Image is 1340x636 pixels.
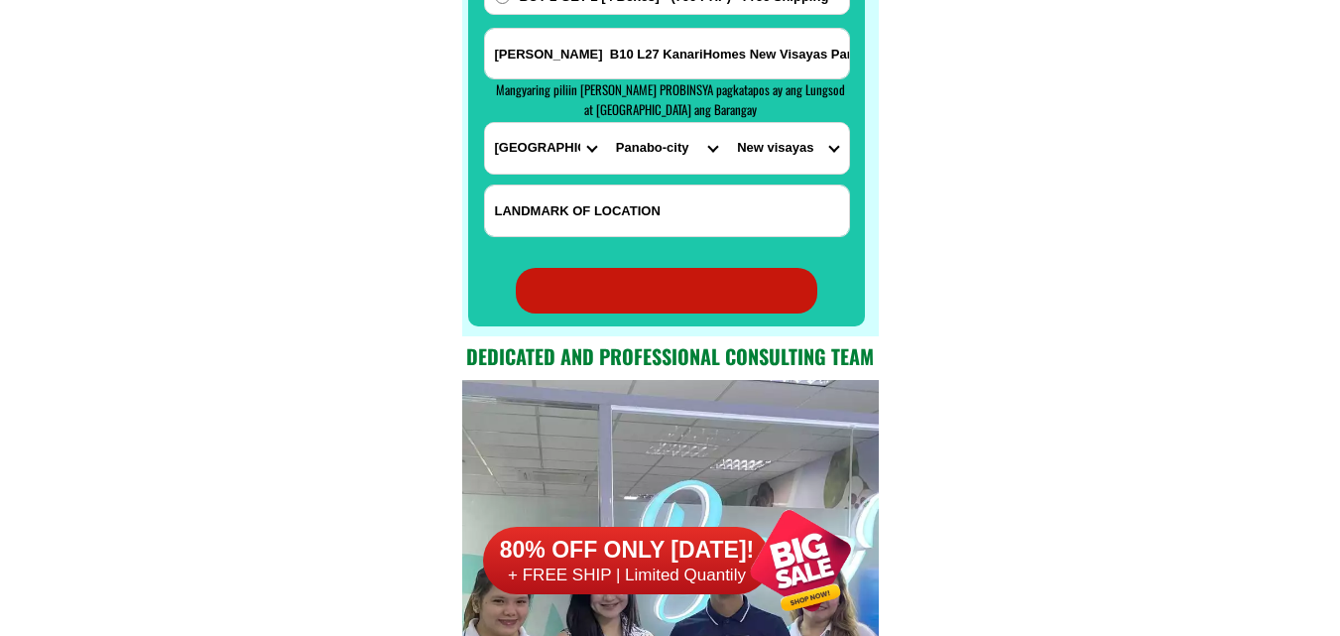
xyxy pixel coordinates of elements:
h2: Dedicated and professional consulting team [462,341,879,371]
input: Input address [485,29,849,78]
select: Select province [485,123,606,174]
input: Input LANDMARKOFLOCATION [485,186,849,236]
h6: + FREE SHIP | Limited Quantily [483,565,771,586]
h6: 80% OFF ONLY [DATE]! [483,536,771,566]
select: Select district [606,123,727,174]
select: Select commune [727,123,848,174]
span: Mangyaring piliin [PERSON_NAME] PROBINSYA pagkatapos ay ang Lungsod at [GEOGRAPHIC_DATA] ang Bara... [496,79,845,119]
